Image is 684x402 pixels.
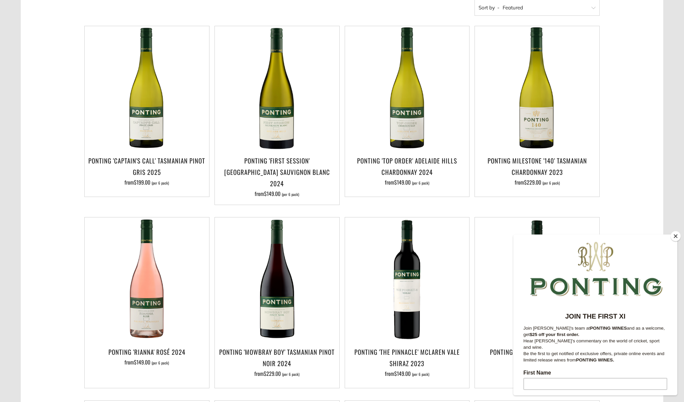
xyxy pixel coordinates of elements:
[215,346,339,380] a: Ponting 'Mowbray Boy' Tasmanian Pinot Noir 2024 from$229.00 (per 6 pack)
[85,346,209,380] a: Ponting 'Rianna' Rosé 2024 from$149.00 (per 6 pack)
[77,91,113,96] strong: PONTING WINES
[671,231,681,241] button: Close
[385,178,429,186] span: from
[282,373,300,376] span: (per 6 pack)
[88,346,206,357] h3: Ponting 'Rianna' Rosé 2024
[345,346,469,380] a: Ponting 'The Pinnacle' McLaren Vale Shiraz 2023 from$149.00 (per 6 pack)
[524,178,541,186] span: $229.00
[412,181,429,185] span: (per 6 pack)
[10,90,154,103] p: Join [PERSON_NAME]'s team at and as a welcome, get
[218,346,336,369] h3: Ponting 'Mowbray Boy' Tasmanian Pinot Noir 2024
[412,373,429,376] span: (per 6 pack)
[394,370,411,378] span: $149.00
[542,181,560,185] span: (per 6 pack)
[282,193,299,196] span: (per 6 pack)
[152,181,169,185] span: (per 6 pack)
[85,155,209,188] a: Ponting 'Captain's Call' Tasmanian Pinot Gris 2025 from$199.00 (per 6 pack)
[394,178,411,186] span: $149.00
[10,163,154,172] label: Last Name
[264,370,281,378] span: $229.00
[10,103,154,116] p: Hear [PERSON_NAME]'s commentary on the world of cricket, sport and wine.
[134,358,150,366] span: $149.00
[348,346,466,369] h3: Ponting 'The Pinnacle' McLaren Vale Shiraz 2023
[10,192,154,200] label: Email
[215,155,339,197] a: Ponting 'First Session' [GEOGRAPHIC_DATA] Sauvignon Blanc 2024 from$149.00 (per 6 pack)
[254,370,300,378] span: from
[475,155,599,188] a: Ponting Milestone '140' Tasmanian Chardonnay 2023 from$229.00 (per 6 pack)
[10,220,154,232] input: Subscribe
[16,97,66,103] strong: $25 off your first order.
[10,135,154,143] label: First Name
[475,346,599,380] a: Ponting 'Close of Play' Cabernet Sauvignon 2023 from$149.00 (per 6 pack)
[88,155,206,178] h3: Ponting 'Captain's Call' Tasmanian Pinot Gris 2025
[478,346,596,369] h3: Ponting 'Close of Play' Cabernet Sauvignon 2023
[385,370,429,378] span: from
[124,178,169,186] span: from
[345,155,469,188] a: Ponting 'Top Order' Adelaide Hills Chardonnay 2024 from$149.00 (per 6 pack)
[10,240,150,269] span: We will send you a confirmation email to subscribe. I agree to sign up to the Ponting Wines newsl...
[478,155,596,178] h3: Ponting Milestone '140' Tasmanian Chardonnay 2023
[515,178,560,186] span: from
[63,123,101,128] strong: PONTING WINES.
[348,155,466,178] h3: Ponting 'Top Order' Adelaide Hills Chardonnay 2024
[124,358,169,366] span: from
[218,155,336,189] h3: Ponting 'First Session' [GEOGRAPHIC_DATA] Sauvignon Blanc 2024
[134,178,150,186] span: $199.00
[152,361,169,365] span: (per 6 pack)
[10,116,154,129] p: Be the first to get notified of exclusive offers, private online events and limited release wines...
[264,190,280,198] span: $149.00
[52,78,112,85] strong: JOIN THE FIRST XI
[255,190,299,198] span: from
